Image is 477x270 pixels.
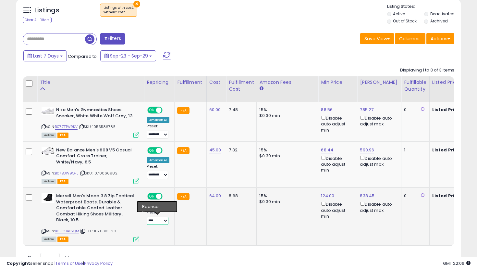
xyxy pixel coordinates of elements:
div: 15% [259,193,313,199]
div: Amazon Fees [259,79,315,86]
button: Save View [360,33,394,44]
div: $0.30 min [259,153,313,159]
p: Listing States: [387,4,461,10]
a: B0BG94K5QM [55,228,79,234]
a: 60.00 [209,107,221,113]
div: Disable auto adjust min [321,114,352,133]
div: Repricing [147,79,172,86]
div: Disable auto adjust min [321,200,352,219]
img: 31modhM5qAL._SL40_.jpg [42,193,55,203]
span: All listings currently available for purchase on Amazon [42,133,56,138]
div: $0.30 min [259,113,313,119]
a: 68.44 [321,147,333,153]
span: Show: entries [28,255,74,261]
span: | SKU: 1053586785 [79,124,116,129]
span: | SKU: 1070066982 [79,171,117,176]
div: Fulfillable Quantity [404,79,426,93]
span: | SKU: 1070310560 [80,228,116,234]
a: 590.96 [360,147,374,153]
a: 785.27 [360,107,373,113]
a: B07B3W9QFJ [55,171,79,176]
span: All listings currently available for purchase on Amazon [42,179,56,184]
span: ON [148,148,156,153]
small: Amazon Fees. [259,86,263,92]
span: FBA [57,179,68,184]
div: Amazon AI [147,203,169,209]
a: 45.00 [209,147,221,153]
img: 31T0ZC2CfYL._SL40_.jpg [42,107,55,115]
button: Last 7 Days [23,50,67,61]
a: 64.00 [209,193,221,199]
label: Out of Stock [393,18,417,24]
div: Min Price [321,79,354,86]
small: FBA [177,147,189,154]
div: Disable auto adjust max [360,200,396,213]
div: 7.32 [229,147,251,153]
span: Sep-23 - Sep-29 [110,53,148,59]
span: ON [148,194,156,199]
small: FBA [177,107,189,114]
button: Actions [426,33,454,44]
span: 2025-10-7 22:06 GMT [443,260,471,266]
label: Deactivated [430,11,455,17]
div: ASIN: [42,107,139,137]
div: ASIN: [42,193,139,241]
div: 1 [404,147,424,153]
div: Cost [209,79,224,86]
span: All listings currently available for purchase on Amazon [42,237,56,242]
div: seller snap | | [6,261,113,267]
span: Columns [399,35,420,42]
b: Merrell Men's Moab 3 8 Zip Tactical Waterproof Boots, Durable & Comfortable Coated Leather Combat... [56,193,135,225]
button: Filters [100,33,125,45]
div: 8.68 [229,193,251,199]
div: Preset: [147,210,169,225]
span: OFF [162,108,172,113]
div: Amazon AI [147,157,169,163]
a: Privacy Policy [84,260,113,266]
div: [PERSON_NAME] [360,79,398,86]
a: Terms of Use [55,260,83,266]
div: ASIN: [42,147,139,183]
label: Active [393,11,405,17]
h5: Listings [34,6,59,15]
div: Amazon AI [147,117,169,123]
label: Archived [430,18,448,24]
div: Title [40,79,141,86]
small: FBA [177,193,189,200]
div: Fulfillment [177,79,203,86]
div: Clear All Filters [23,17,52,23]
b: Listed Price: [432,193,462,199]
div: Preset: [147,164,169,179]
div: without cost [104,10,134,15]
button: Columns [395,33,425,44]
div: Disable auto adjust max [360,155,396,167]
div: 0 [404,107,424,113]
div: 15% [259,147,313,153]
div: Displaying 1 to 3 of 3 items [400,67,454,73]
span: OFF [162,148,172,153]
span: Last 7 Days [33,53,59,59]
a: B07ZTTWRKV [55,124,78,130]
b: Nike Men's Gymnastics Shoes Sneaker, White White Wolf Grey, 13 [56,107,135,121]
div: Disable auto adjust min [321,155,352,174]
b: Listed Price: [432,107,462,113]
span: Compared to: [68,53,98,59]
div: $0.30 min [259,199,313,205]
a: 838.45 [360,193,374,199]
button: × [133,1,140,7]
button: Sep-23 - Sep-29 [100,50,156,61]
div: Disable auto adjust max [360,114,396,127]
b: Listed Price: [432,147,462,153]
strong: Copyright [6,260,30,266]
div: Fulfillment Cost [229,79,254,93]
span: FBA [57,133,68,138]
a: 124.00 [321,193,334,199]
img: 41X6IsgSFIL._SL40_.jpg [42,147,55,155]
a: 88.56 [321,107,333,113]
div: 0 [404,193,424,199]
div: 7.48 [229,107,251,113]
div: 15% [259,107,313,113]
span: FBA [57,237,68,242]
b: New Balance Men's 608 V5 Casual Comfort Cross Trainer, White/Navy, 6.5 [56,147,135,167]
div: Preset: [147,124,169,139]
